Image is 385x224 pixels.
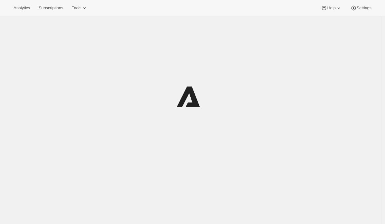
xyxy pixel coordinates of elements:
button: Help [317,4,345,12]
button: Tools [68,4,91,12]
span: Subscriptions [38,6,63,10]
button: Analytics [10,4,34,12]
span: Settings [357,6,371,10]
span: Tools [72,6,81,10]
span: Help [327,6,335,10]
button: Settings [347,4,375,12]
button: Subscriptions [35,4,67,12]
span: Analytics [14,6,30,10]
